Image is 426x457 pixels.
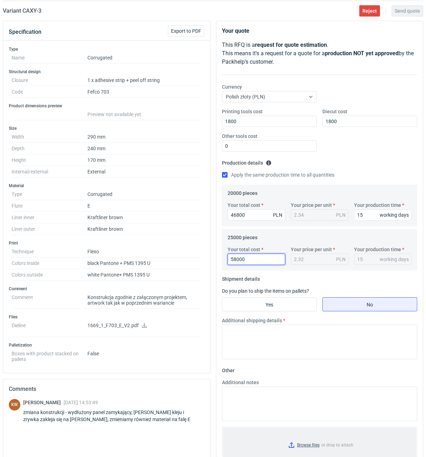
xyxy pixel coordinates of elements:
h3: Type [9,46,204,52]
div: zmiana konstrukcji - wydłużony panel zamykający, [PERSON_NAME] kleju i zrywka zakleja się na [PER... [23,409,204,423]
input: 0 [354,209,412,221]
label: Additional shipping details [222,317,282,324]
div: PLN [336,211,346,218]
h2: Comments [9,385,204,393]
dt: Internal/external [12,166,87,178]
dt: Name [12,52,87,64]
legend: Production details [222,157,271,166]
dt: Code [12,86,87,98]
button: Specification [9,24,41,40]
h3: Size [9,126,204,131]
dd: Corrugated [87,189,201,200]
strong: production NOT yet approved [325,50,399,57]
dt: Liner inner [12,212,87,223]
h3: Comment [9,286,204,292]
dt: Colors outside [12,269,87,281]
strong: request for quote estimation [255,42,327,48]
input: 0 [322,116,417,127]
dd: white Pantone+ PMS 1395 U [87,269,201,281]
dt: Comment [12,292,87,309]
span: Polish złoty (PLN) [226,94,265,100]
span: Preview not available yet. [87,112,143,117]
dd: 1 x adhesive strip + peel off string [87,75,201,86]
span: Send quote [395,8,420,13]
dd: Flexo [87,246,201,258]
legend: 25000 pieces [228,232,257,240]
dd: 290 mm [87,131,201,143]
h3: Files [9,314,204,320]
h3: Structural design [9,69,204,75]
label: Do you plan to ship the items on pallets? [222,288,309,294]
dd: Kraftliner brown [87,223,201,235]
h3: Print [9,240,204,246]
label: Diecut cost [322,108,347,115]
dt: Colors inside [12,258,87,269]
button: Reject [359,5,380,17]
button: Export to PDF [168,25,204,37]
dt: Height [12,154,87,166]
h3: Palletization [9,342,204,348]
dd: black Pantone + PMS 1395 U [87,258,201,269]
h3: Product dimensions preview [9,103,204,109]
dt: Technique [12,246,87,258]
dd: Konstrukcja zgodnie z załączonym projektem, artwork tak jak w poprzednim wariancie [87,292,201,309]
div: PLN [273,211,282,218]
dt: Boxes with product stacked on pallets [12,348,87,362]
label: Currency [222,83,242,90]
label: Your production time [354,246,401,253]
h2: Variant CAXY - 3 [3,7,41,15]
input: 0 [222,140,317,152]
label: Your production time [354,202,401,209]
label: Yes [222,297,317,311]
figcaption: KW [9,399,20,411]
label: No [322,297,417,311]
label: Additional notes [222,379,259,386]
button: Send quote [392,5,423,17]
p: 1669_1_F703_E_V2.pdf [87,323,201,329]
strong: Your quote [222,27,249,34]
span: Export to PDF [171,28,201,33]
dd: 240 mm [87,143,201,154]
dt: Closure [12,75,87,86]
div: PLN [336,256,346,263]
p: This RFQ is a . This means it's a request for a quote for a by the Packhelp's customer. [222,41,418,66]
dt: Dieline [12,320,87,337]
dd: False [87,348,201,362]
label: Apply the same production time to all quantities [222,171,334,178]
div: working days [380,256,409,263]
span: Reject [362,8,377,13]
span: [DATE] 14:53:49 [64,400,98,405]
dt: Liner outer [12,223,87,235]
dd: Corrugated [87,52,201,64]
span: [PERSON_NAME] [23,400,64,405]
dd: Fefco 703 [87,86,201,98]
label: Other tools cost [222,133,257,140]
label: Your price per unit [291,246,332,253]
dd: E [87,200,201,212]
input: 0 [222,116,317,127]
label: Your price per unit [291,202,332,209]
legend: Shipment details [222,273,260,282]
input: 0 [228,209,285,221]
div: Klaudia Wiśniewska [9,399,20,411]
h3: Material [9,183,204,189]
dt: Depth [12,143,87,154]
legend: 20000 pieces [228,188,257,196]
dd: External [87,166,201,178]
dt: Width [12,131,87,143]
div: working days [380,211,409,218]
dd: 170 mm [87,154,201,166]
label: Printing tools cost [222,108,263,115]
legend: Other [222,365,235,373]
dd: Kraftliner brown [87,212,201,223]
dt: Flute [12,200,87,212]
label: Your total cost [228,246,260,253]
dt: Type [12,189,87,200]
label: Your total cost [228,202,260,209]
